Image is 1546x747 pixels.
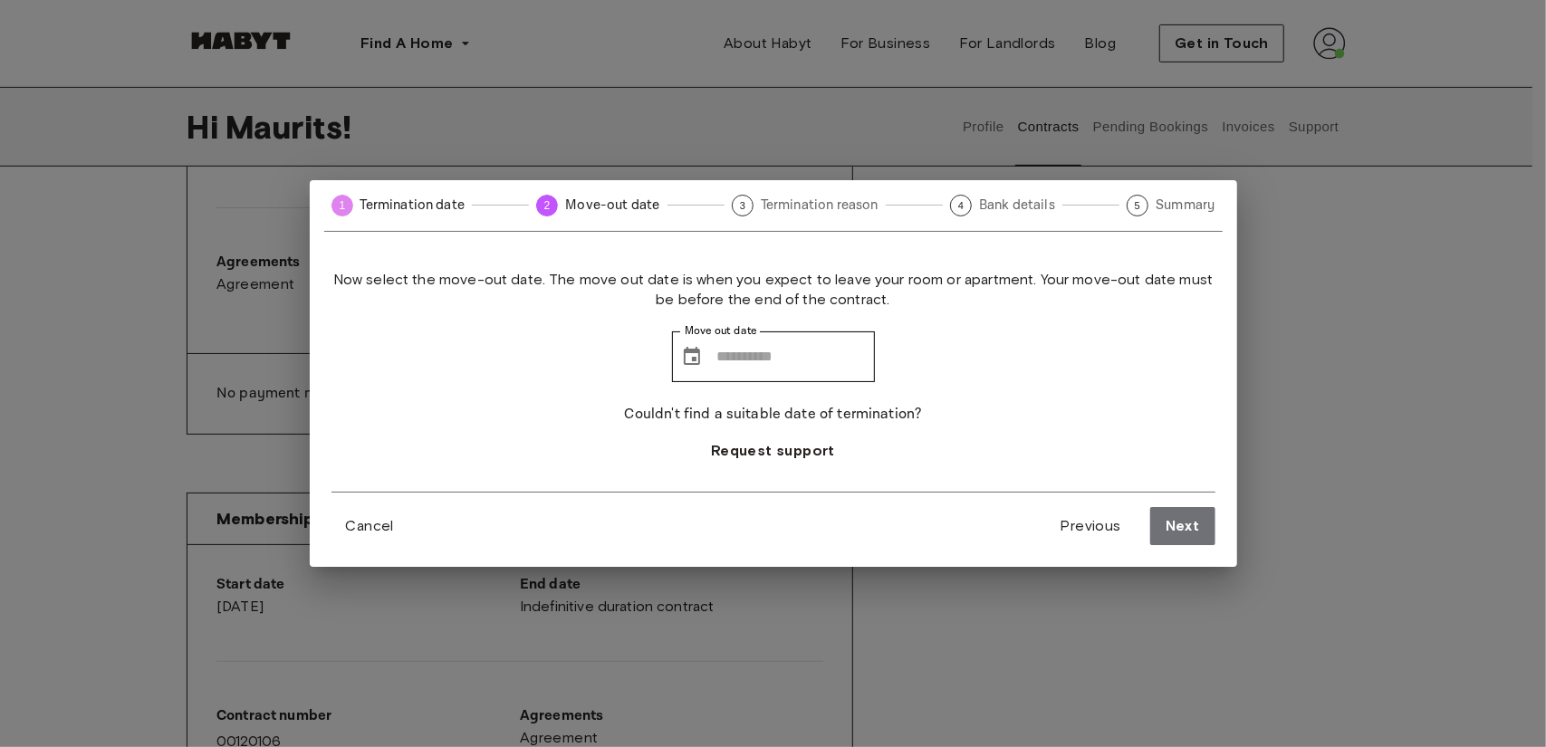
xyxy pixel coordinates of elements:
[1061,515,1121,537] span: Previous
[1135,200,1140,211] text: 5
[674,339,710,375] button: Choose date
[761,196,879,215] span: Termination reason
[979,196,1055,215] span: Bank details
[331,270,1215,310] span: Now select the move-out date. The move out date is when you expect to leave your room or apartmen...
[625,404,922,426] p: Couldn't find a suitable date of termination?
[565,196,659,215] span: Move-out date
[1046,507,1136,545] button: Previous
[685,323,757,339] label: Move out date
[331,508,408,544] button: Cancel
[1156,196,1215,215] span: Summary
[339,199,345,212] text: 1
[360,196,466,215] span: Termination date
[740,200,745,211] text: 3
[711,440,835,462] span: Request support
[696,433,850,469] button: Request support
[544,199,551,212] text: 2
[346,515,394,537] span: Cancel
[958,200,964,211] text: 4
